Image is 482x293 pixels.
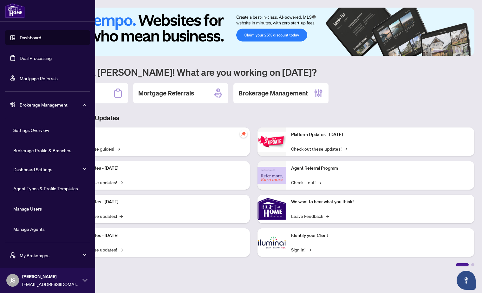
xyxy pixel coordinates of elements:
[257,167,286,184] img: Agent Referral Program
[450,49,453,52] button: 3
[20,101,86,108] span: Brokerage Management
[10,252,16,258] span: user-switch
[291,199,469,205] p: We want to hear what you think!
[466,49,468,52] button: 6
[120,212,123,219] span: →
[33,114,474,122] h3: Brokerage & Industry Updates
[13,166,52,172] a: Dashboard Settings
[67,199,245,205] p: Platform Updates - [DATE]
[433,49,443,52] button: 1
[291,179,321,186] a: Check it out!→
[445,49,448,52] button: 2
[291,232,469,239] p: Identify your Client
[20,252,86,259] span: My Brokerages
[240,130,247,138] span: pushpin
[20,35,41,41] a: Dashboard
[120,246,123,253] span: →
[457,271,476,290] button: Open asap
[257,228,286,257] img: Identify your Client
[291,145,347,152] a: Check out these updates!→
[291,246,311,253] a: Sign In!→
[13,206,42,212] a: Manage Users
[257,132,286,152] img: Platform Updates - June 23, 2025
[326,212,329,219] span: →
[67,232,245,239] p: Platform Updates - [DATE]
[20,75,58,81] a: Mortgage Referrals
[308,246,311,253] span: →
[291,131,469,138] p: Platform Updates - [DATE]
[13,226,45,232] a: Manage Agents
[33,8,474,56] img: Slide 0
[13,186,78,191] a: Agent Types & Profile Templates
[67,165,245,172] p: Platform Updates - [DATE]
[13,127,49,133] a: Settings Overview
[138,89,194,98] h2: Mortgage Referrals
[238,89,308,98] h2: Brokerage Management
[67,131,245,138] p: Self-Help
[117,145,120,152] span: →
[455,49,458,52] button: 4
[291,212,329,219] a: Leave Feedback→
[291,165,469,172] p: Agent Referral Program
[460,49,463,52] button: 5
[5,3,25,18] img: logo
[33,66,474,78] h1: Welcome back [PERSON_NAME]! What are you working on [DATE]?
[257,195,286,223] img: We want to hear what you think!
[22,273,79,280] span: [PERSON_NAME]
[10,276,16,285] span: JS
[120,179,123,186] span: →
[344,145,347,152] span: →
[20,55,52,61] a: Deal Processing
[318,179,321,186] span: →
[13,147,71,153] a: Brokerage Profile & Branches
[22,281,79,288] span: [EMAIL_ADDRESS][DOMAIN_NAME]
